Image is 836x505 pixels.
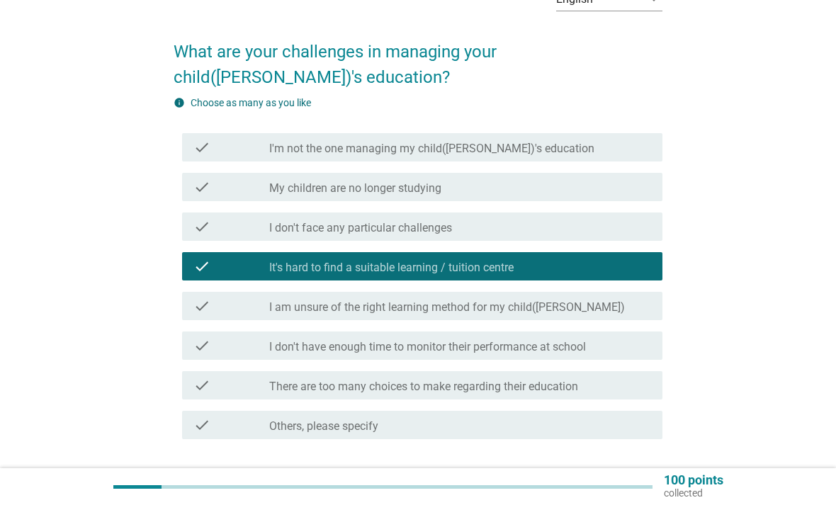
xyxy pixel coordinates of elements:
[664,487,723,499] p: collected
[193,337,210,354] i: check
[191,97,311,108] label: Choose as many as you like
[269,340,586,354] label: I don't have enough time to monitor their performance at school
[193,377,210,394] i: check
[193,218,210,235] i: check
[269,142,594,156] label: I'm not the one managing my child([PERSON_NAME])'s education
[174,97,185,108] i: info
[174,25,663,90] h2: What are your challenges in managing your child([PERSON_NAME])'s education?
[664,474,723,487] p: 100 points
[269,221,452,235] label: I don't face any particular challenges
[269,181,441,195] label: My children are no longer studying
[193,416,210,433] i: check
[193,258,210,275] i: check
[269,419,378,433] label: Others, please specify
[193,297,210,314] i: check
[193,139,210,156] i: check
[269,380,578,394] label: There are too many choices to make regarding their education
[269,261,514,275] label: It's hard to find a suitable learning / tuition centre
[193,178,210,195] i: check
[269,300,625,314] label: I am unsure of the right learning method for my child([PERSON_NAME])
